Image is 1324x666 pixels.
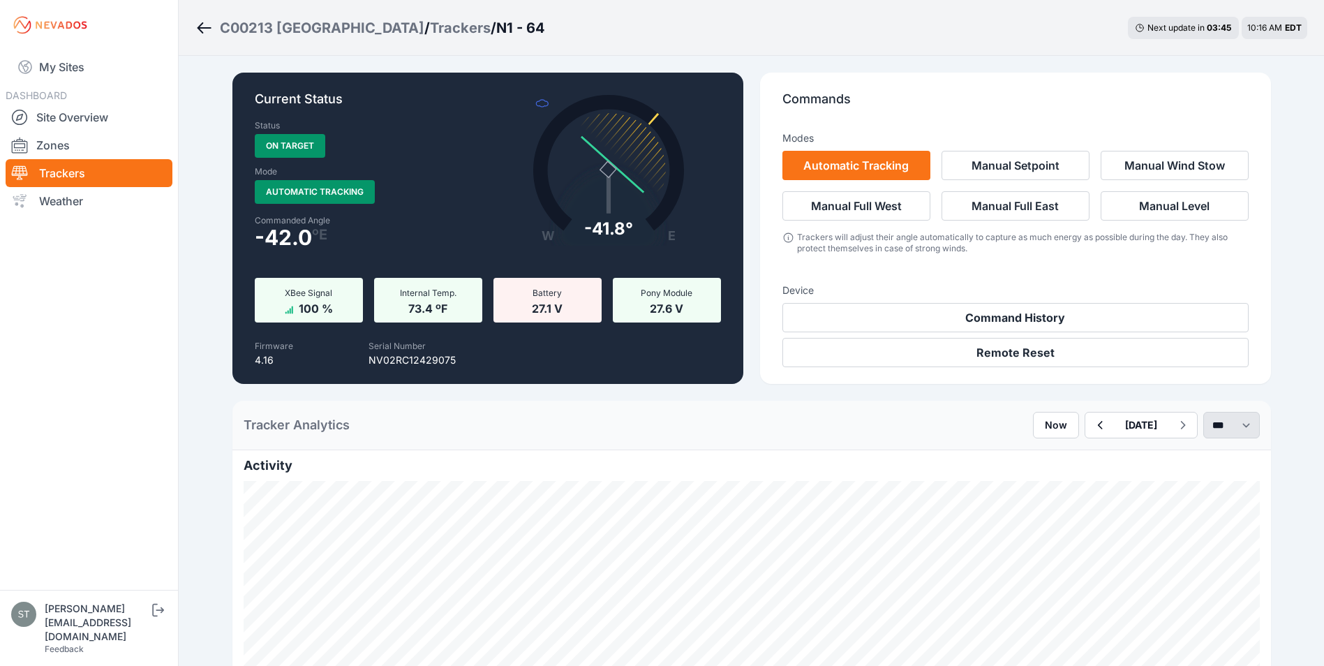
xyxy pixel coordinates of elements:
[285,288,332,298] span: XBee Signal
[6,50,172,84] a: My Sites
[532,299,563,316] span: 27.1 V
[424,18,430,38] span: /
[782,303,1249,332] button: Command History
[797,232,1248,254] div: Trackers will adjust their angle automatically to capture as much energy as possible during the d...
[782,191,930,221] button: Manual Full West
[11,602,36,627] img: steve@nevados.solar
[312,229,327,240] span: º E
[45,602,149,644] div: [PERSON_NAME][EMAIL_ADDRESS][DOMAIN_NAME]
[782,151,930,180] button: Automatic Tracking
[299,299,333,316] span: 100 %
[6,159,172,187] a: Trackers
[45,644,84,654] a: Feedback
[255,89,721,120] p: Current Status
[6,131,172,159] a: Zones
[255,353,293,367] p: 4.16
[430,18,491,38] a: Trackers
[369,353,456,367] p: NV02RC12429075
[1147,22,1205,33] span: Next update in
[1101,191,1249,221] button: Manual Level
[400,288,456,298] span: Internal Temp.
[244,456,1260,475] h2: Activity
[11,14,89,36] img: Nevados
[255,215,479,226] label: Commanded Angle
[942,191,1089,221] button: Manual Full East
[220,18,424,38] a: C00213 [GEOGRAPHIC_DATA]
[6,89,67,101] span: DASHBOARD
[255,120,280,131] label: Status
[533,288,562,298] span: Battery
[782,131,814,145] h3: Modes
[491,18,496,38] span: /
[244,415,350,435] h2: Tracker Analytics
[1207,22,1232,34] div: 03 : 45
[496,18,545,38] h3: N1 - 64
[584,218,633,240] div: -41.8°
[782,89,1249,120] p: Commands
[650,299,683,316] span: 27.6 V
[255,166,277,177] label: Mode
[255,229,312,246] span: -42.0
[641,288,692,298] span: Pony Module
[255,180,375,204] span: Automatic Tracking
[255,341,293,351] label: Firmware
[942,151,1089,180] button: Manual Setpoint
[782,338,1249,367] button: Remote Reset
[195,10,545,46] nav: Breadcrumb
[1247,22,1282,33] span: 10:16 AM
[1285,22,1302,33] span: EDT
[255,134,325,158] span: On Target
[1101,151,1249,180] button: Manual Wind Stow
[6,187,172,215] a: Weather
[782,283,1249,297] h3: Device
[6,103,172,131] a: Site Overview
[1033,412,1079,438] button: Now
[1114,413,1168,438] button: [DATE]
[369,341,426,351] label: Serial Number
[408,299,447,316] span: 73.4 ºF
